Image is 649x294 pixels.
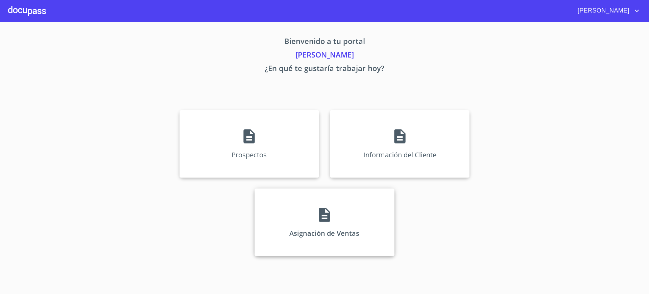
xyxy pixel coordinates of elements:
p: ¿En qué te gustaría trabajar hoy? [116,63,533,76]
p: Prospectos [232,150,267,159]
p: Bienvenido a tu portal [116,36,533,49]
p: Información del Cliente [363,150,436,159]
button: account of current user [573,5,641,16]
span: [PERSON_NAME] [573,5,633,16]
p: Asignación de Ventas [289,229,359,238]
p: [PERSON_NAME] [116,49,533,63]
